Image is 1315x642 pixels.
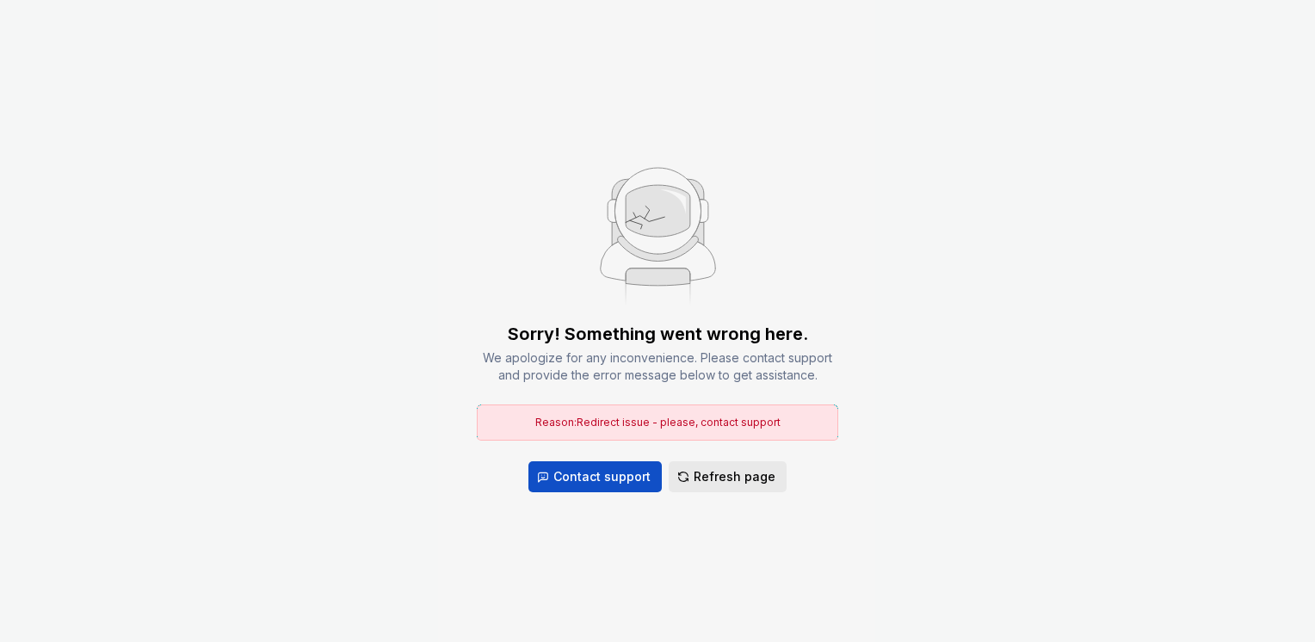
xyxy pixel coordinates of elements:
[477,349,838,384] div: We apologize for any inconvenience. Please contact support and provide the error message below to...
[528,461,662,492] button: Contact support
[553,468,651,485] span: Contact support
[508,322,808,346] div: Sorry! Something went wrong here.
[694,468,775,485] span: Refresh page
[535,416,781,429] span: Reason: Redirect issue - please, contact support
[669,461,787,492] button: Refresh page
